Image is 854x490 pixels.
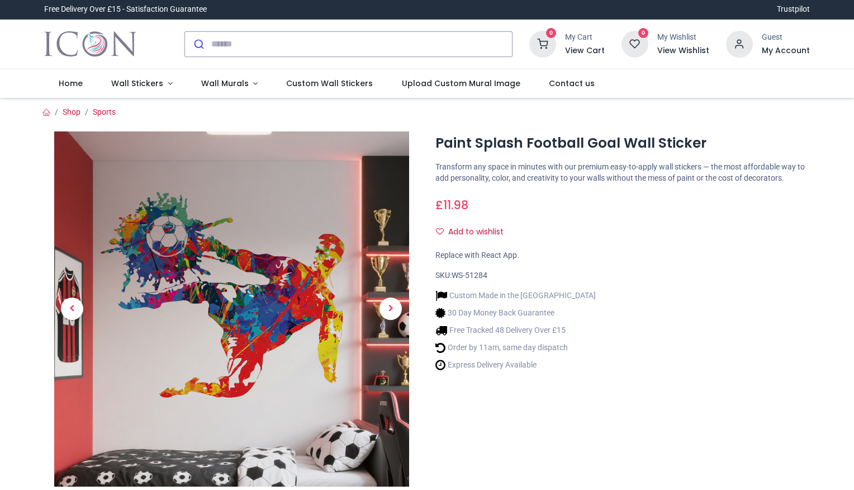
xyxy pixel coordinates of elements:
div: SKU: [435,270,810,281]
a: Shop [63,107,80,116]
span: 11.98 [443,197,468,213]
span: Home [59,78,83,89]
li: Order by 11am, same day dispatch [435,342,596,354]
span: WS-51284 [452,271,487,280]
a: Trustpilot [777,4,810,15]
a: Next [363,185,419,434]
p: Transform any space in minutes with our premium easy-to-apply wall stickers — the most affordable... [435,162,810,183]
span: Wall Stickers [111,78,163,89]
a: View Wishlist [657,45,709,56]
li: Free Tracked 48 Delivery Over £15 [435,324,596,336]
span: Wall Murals [201,78,249,89]
button: Add to wishlistAdd to wishlist [435,223,513,242]
span: Next [379,298,402,320]
a: Sports [93,107,116,116]
a: 0 [621,39,648,48]
li: 30 Day Money Back Guarantee [435,307,596,319]
h1: Paint Splash Football Goal Wall Sticker [435,134,810,153]
div: My Cart [565,32,605,43]
a: Previous [44,185,100,434]
a: Wall Murals [187,69,272,98]
i: Add to wishlist [436,228,444,235]
a: 0 [529,39,556,48]
li: Custom Made in the [GEOGRAPHIC_DATA] [435,290,596,301]
li: Express Delivery Available [435,359,596,371]
sup: 0 [546,28,557,39]
img: Icon Wall Stickers [44,29,136,60]
span: £ [435,197,468,213]
button: Submit [185,32,211,56]
a: My Account [762,45,810,56]
span: Previous [61,298,83,320]
a: View Cart [565,45,605,56]
a: Wall Stickers [97,69,187,98]
div: My Wishlist [657,32,709,43]
a: Logo of Icon Wall Stickers [44,29,136,60]
div: Guest [762,32,810,43]
img: Paint Splash Football Goal Wall Sticker [54,131,409,487]
span: Upload Custom Mural Image [402,78,520,89]
span: Contact us [549,78,595,89]
div: Replace with React App. [435,250,810,261]
div: Free Delivery Over £15 - Satisfaction Guarantee [44,4,207,15]
sup: 0 [638,28,649,39]
span: Custom Wall Stickers [286,78,373,89]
